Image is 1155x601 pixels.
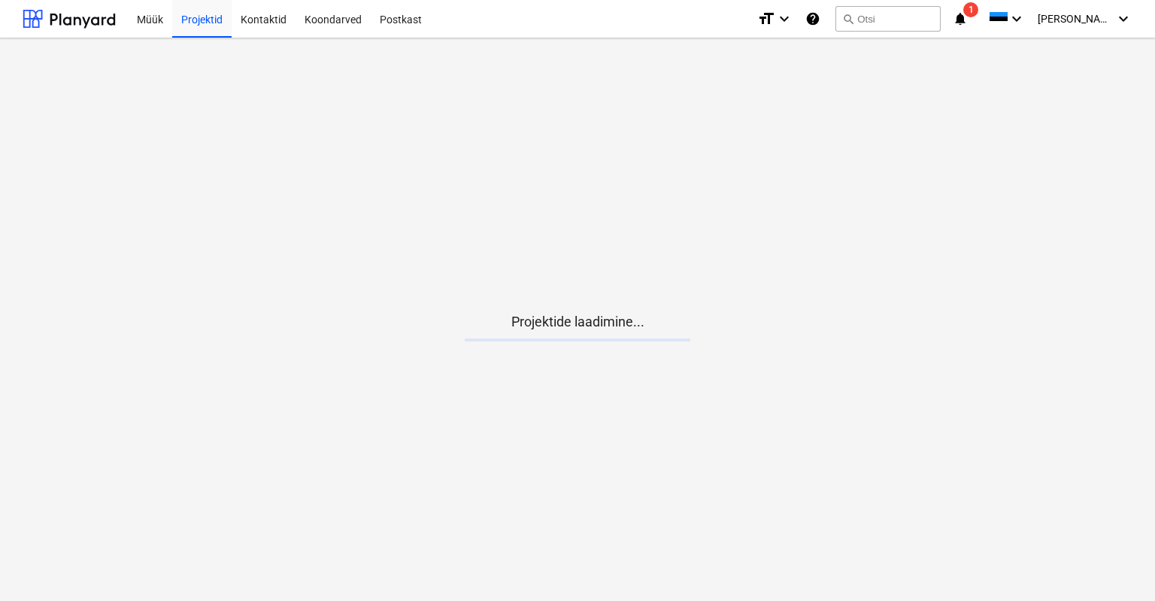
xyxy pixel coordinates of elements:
i: keyboard_arrow_down [1114,10,1132,28]
i: notifications [953,10,968,28]
span: search [842,13,854,25]
button: Otsi [835,6,941,32]
span: [PERSON_NAME] [1038,13,1113,25]
span: 1 [963,2,978,17]
i: format_size [757,10,775,28]
i: Abikeskus [805,10,820,28]
p: Projektide laadimine... [465,313,690,331]
i: keyboard_arrow_down [775,10,793,28]
i: keyboard_arrow_down [1008,10,1026,28]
